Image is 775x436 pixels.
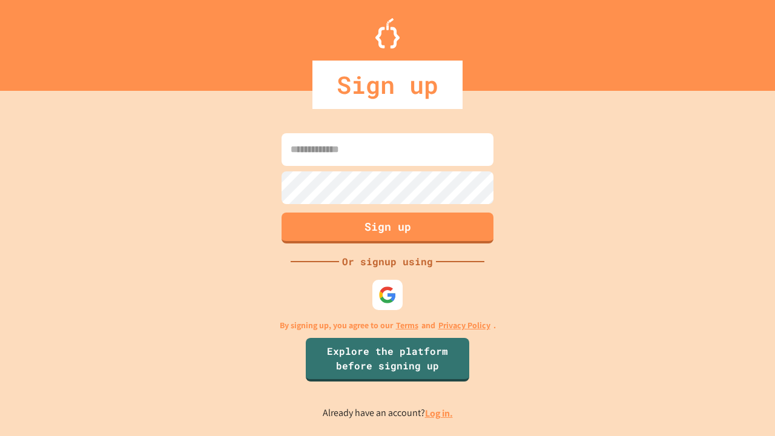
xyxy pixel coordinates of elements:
[280,319,496,332] p: By signing up, you agree to our and .
[438,319,490,332] a: Privacy Policy
[312,61,463,109] div: Sign up
[306,338,469,381] a: Explore the platform before signing up
[378,286,397,304] img: google-icon.svg
[396,319,418,332] a: Terms
[339,254,436,269] div: Or signup using
[375,18,400,48] img: Logo.svg
[282,213,493,243] button: Sign up
[323,406,453,421] p: Already have an account?
[425,407,453,420] a: Log in.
